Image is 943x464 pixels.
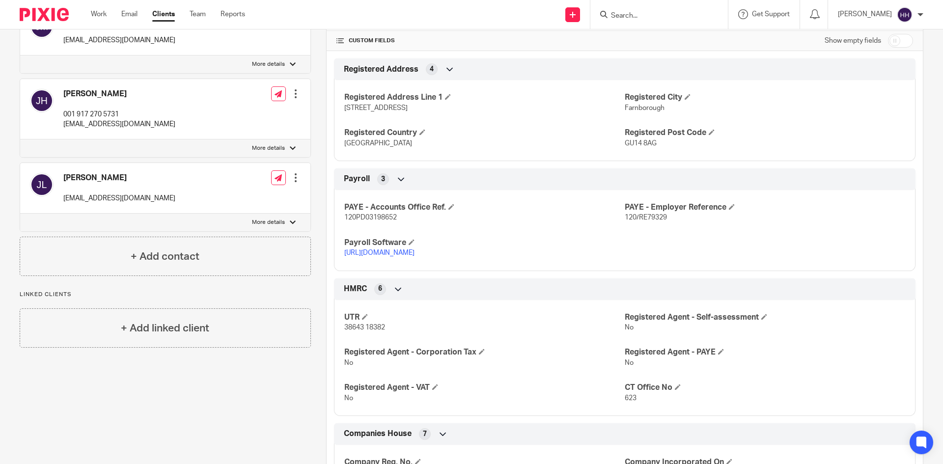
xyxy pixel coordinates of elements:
[625,347,905,357] h4: Registered Agent - PAYE
[344,202,625,213] h4: PAYE - Accounts Office Ref.
[121,321,209,336] h4: + Add linked client
[825,36,881,46] label: Show empty fields
[625,359,634,366] span: No
[221,9,245,19] a: Reports
[344,249,415,256] a: [URL][DOMAIN_NAME]
[344,382,625,393] h4: Registered Agent - VAT
[344,128,625,138] h4: Registered Country
[344,324,385,331] span: 38643 18382
[752,11,790,18] span: Get Support
[63,193,175,203] p: [EMAIL_ADDRESS][DOMAIN_NAME]
[121,9,138,19] a: Email
[344,284,367,294] span: HMRC
[63,109,175,119] p: 001 917 270 5731
[625,395,637,402] span: 623
[423,429,427,439] span: 7
[63,89,175,99] h4: [PERSON_NAME]
[63,35,175,45] p: [EMAIL_ADDRESS][DOMAIN_NAME]
[344,92,625,103] h4: Registered Address Line 1
[625,382,905,393] h4: CT Office No
[625,105,665,111] span: Farnborough
[252,144,285,152] p: More details
[344,214,397,221] span: 120PD03198652
[625,92,905,103] h4: Registered City
[344,429,412,439] span: Companies House
[625,202,905,213] h4: PAYE - Employer Reference
[430,64,434,74] span: 4
[63,173,175,183] h4: [PERSON_NAME]
[20,291,311,299] p: Linked clients
[625,312,905,323] h4: Registered Agent - Self-assessment
[610,12,698,21] input: Search
[381,174,385,184] span: 3
[378,284,382,294] span: 6
[252,60,285,68] p: More details
[625,128,905,138] h4: Registered Post Code
[252,218,285,226] p: More details
[625,140,657,147] span: GU14 8AG
[152,9,175,19] a: Clients
[336,37,625,45] h4: CUSTOM FIELDS
[344,64,418,75] span: Registered Address
[344,174,370,184] span: Payroll
[838,9,892,19] p: [PERSON_NAME]
[63,119,175,129] p: [EMAIL_ADDRESS][DOMAIN_NAME]
[625,324,634,331] span: No
[131,249,199,264] h4: + Add contact
[30,173,54,196] img: svg%3E
[91,9,107,19] a: Work
[30,89,54,112] img: svg%3E
[344,359,353,366] span: No
[344,105,408,111] span: [STREET_ADDRESS]
[20,8,69,21] img: Pixie
[344,140,412,147] span: [GEOGRAPHIC_DATA]
[897,7,913,23] img: svg%3E
[344,347,625,357] h4: Registered Agent - Corporation Tax
[344,238,625,248] h4: Payroll Software
[190,9,206,19] a: Team
[344,395,353,402] span: No
[625,214,667,221] span: 120/RE79329
[344,312,625,323] h4: UTR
